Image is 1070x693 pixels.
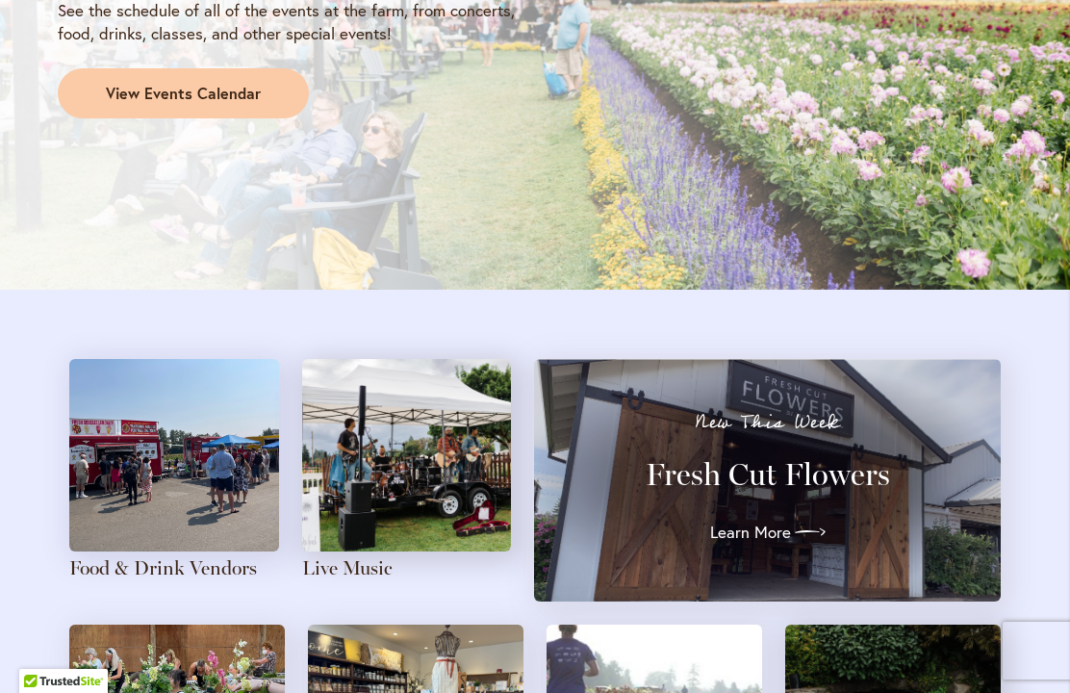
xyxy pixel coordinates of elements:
[569,413,966,432] p: New This Week
[69,556,257,579] a: Food & Drink Vendors
[106,83,261,105] span: View Events Calendar
[302,359,512,552] img: A four-person band plays with a field of pink dahlias in the background
[710,521,791,544] span: Learn More
[58,68,309,118] a: View Events Calendar
[569,455,966,494] h3: Fresh Cut Flowers
[710,517,826,548] a: Learn More
[69,359,279,552] img: Attendees gather around food trucks on a sunny day at the farm
[302,556,393,579] a: Live Music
